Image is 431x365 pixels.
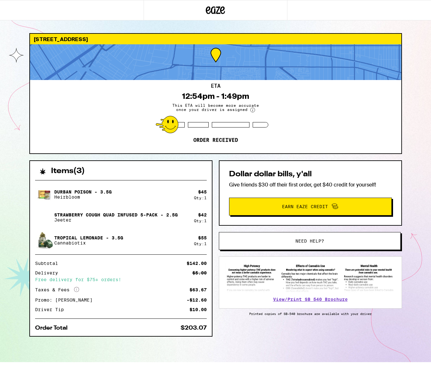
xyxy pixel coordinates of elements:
[211,84,220,89] h2: ETA
[35,298,97,302] div: Promo: [PERSON_NAME]
[192,271,207,275] div: $5.00
[54,212,178,217] p: Strawberry Cough Quad Infused 5-Pack - 2.5g
[187,298,207,302] div: -$12.60
[194,242,207,246] div: Qty: 1
[35,208,53,226] img: Strawberry Cough Quad Infused 5-Pack - 2.5g
[35,261,63,266] div: Subtotal
[181,325,207,331] div: $203.07
[189,307,207,312] div: $10.00
[194,219,207,223] div: Qty: 1
[219,232,401,250] button: Need help?
[51,167,85,175] h2: Items ( 3 )
[187,261,207,266] div: $142.00
[35,287,79,293] div: Taxes & Fees
[282,204,328,209] span: Earn Eaze Credit
[35,231,53,249] img: Tropical Lemonade - 3.5g
[54,189,112,194] p: Durban Poison - 3.5g
[30,34,401,44] div: [STREET_ADDRESS]
[54,194,112,200] p: Heirbloom
[189,288,207,292] div: $63.67
[198,235,207,240] div: $ 55
[35,277,207,282] div: Free delivery for $75+ orders!
[35,186,53,203] img: Durban Poison - 3.5g
[168,103,264,113] span: This ETA will become more accurate once your driver is assigned
[273,297,348,302] a: View/Print SB 540 Brochure
[35,307,68,312] div: Driver Tip
[4,4,46,10] span: Hi. Need any help?
[226,263,395,293] img: SB 540 Brochure preview
[35,271,63,275] div: Delivery
[295,239,324,243] span: Need help?
[54,235,123,240] p: Tropical Lemonade - 3.5g
[54,217,178,223] p: Jeeter
[229,171,392,178] h2: Dollar dollar bills, y'all
[229,181,392,188] p: Give friends $30 off their first order, get $40 credit for yourself!
[219,312,402,316] p: Printed copies of SB-540 brochure are available with your driver
[194,196,207,200] div: Qty: 1
[198,212,207,217] div: $ 42
[35,325,72,331] div: Order Total
[182,92,249,101] div: 12:54pm - 1:49pm
[229,198,392,215] button: Earn Eaze Credit
[198,189,207,194] div: $ 45
[54,240,123,245] p: Cannabiotix
[193,137,238,143] p: Order received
